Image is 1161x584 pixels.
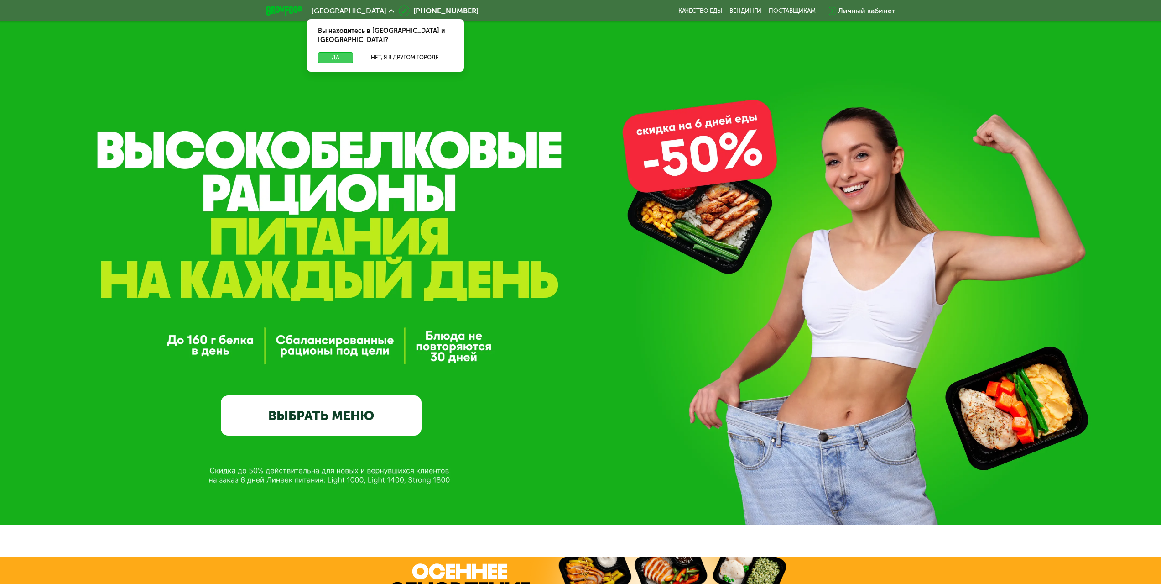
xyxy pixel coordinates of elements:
[729,7,761,15] a: Вендинги
[221,395,422,436] a: ВЫБРАТЬ МЕНЮ
[838,5,895,16] div: Личный кабинет
[312,7,386,15] span: [GEOGRAPHIC_DATA]
[318,52,353,63] button: Да
[399,5,479,16] a: [PHONE_NUMBER]
[769,7,816,15] div: поставщикам
[307,19,464,52] div: Вы находитесь в [GEOGRAPHIC_DATA] и [GEOGRAPHIC_DATA]?
[357,52,453,63] button: Нет, я в другом городе
[678,7,722,15] a: Качество еды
